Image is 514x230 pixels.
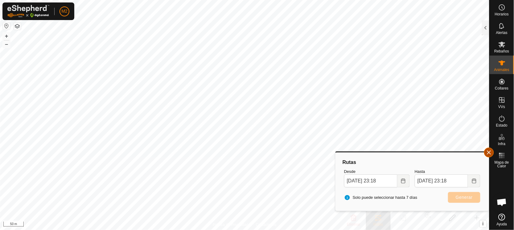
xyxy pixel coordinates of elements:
img: Logo Gallagher [7,5,49,18]
button: Generar [448,192,480,203]
button: – [3,40,10,48]
button: Restablecer Mapa [3,22,10,30]
span: VVs [498,105,505,109]
div: Rutas [342,159,483,166]
span: M2 [61,8,67,15]
span: Generar [456,195,473,200]
div: Chat abierto [493,193,511,211]
span: Collares [495,86,508,90]
button: Capas del Mapa [14,23,21,30]
a: Ayuda [490,211,514,228]
span: Ayuda [497,222,507,226]
button: Choose Date [468,174,480,187]
button: Choose Date [397,174,410,187]
a: Política de Privacidad [213,222,248,228]
a: Contáctenos [256,222,277,228]
span: Estado [496,123,508,127]
label: Hasta [415,169,480,175]
span: Solo puede seleccionar hasta 7 días [344,194,417,201]
span: Animales [494,68,509,72]
span: Rebaños [494,49,509,53]
span: Alertas [496,31,508,35]
span: i [483,221,484,226]
button: + [3,32,10,40]
span: Mapa de Calor [491,161,512,168]
label: Desde [344,169,410,175]
span: Horarios [495,12,509,16]
span: Infra [498,142,505,146]
button: i [480,220,487,227]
